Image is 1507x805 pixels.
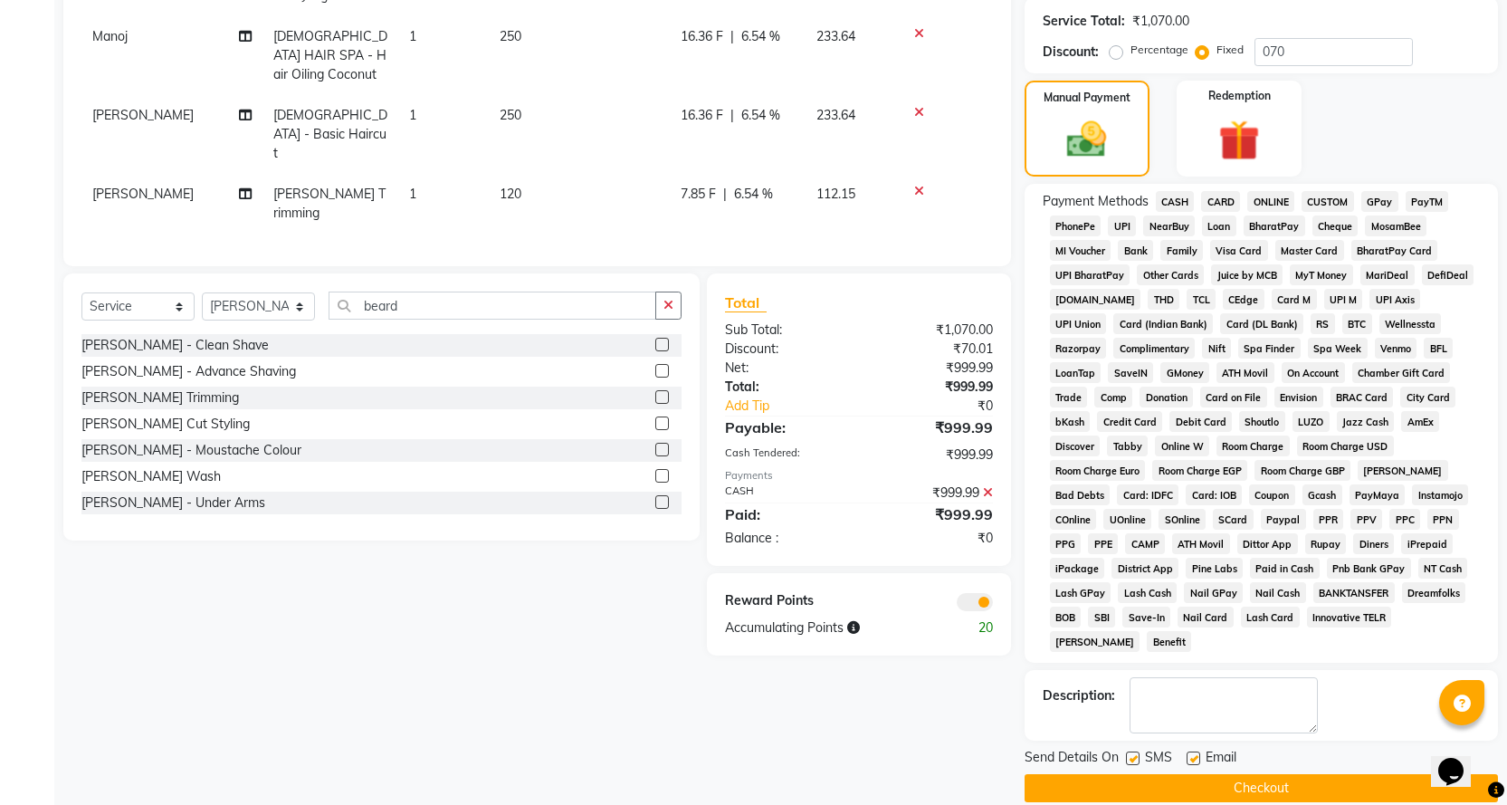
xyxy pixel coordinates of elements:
span: [PERSON_NAME] [92,107,194,123]
div: 20 [932,618,1006,637]
span: Dittor App [1237,533,1298,554]
span: 1 [409,28,416,44]
div: Total: [711,378,859,397]
div: [PERSON_NAME] Cut Styling [81,415,250,434]
span: | [730,27,734,46]
span: bKash [1050,411,1091,432]
img: _cash.svg [1054,117,1119,162]
span: Pnb Bank GPay [1327,558,1411,579]
span: UPI M [1324,289,1363,310]
div: [PERSON_NAME] - Advance Shaving [81,362,296,381]
span: BFL [1424,338,1453,359]
span: NearBuy [1143,216,1195,236]
div: ₹999.99 [859,359,1006,378]
div: ₹0 [883,397,1006,416]
span: 250 [500,107,521,123]
span: [PERSON_NAME] [1358,460,1448,481]
span: Manoj [92,28,128,44]
span: UOnline [1103,509,1151,530]
span: CAMP [1125,533,1165,554]
span: Donation [1140,387,1193,407]
span: Instamojo [1412,484,1468,505]
span: Spa Week [1308,338,1368,359]
div: [PERSON_NAME] Wash [81,467,221,486]
div: Payments [725,468,993,484]
span: Nail Card [1178,607,1234,628]
span: Card on File [1200,387,1267,407]
span: Wellnessta [1379,313,1442,334]
span: 6.54 % [741,106,780,125]
span: Room Charge GBP [1254,460,1350,481]
span: [DOMAIN_NAME] [1050,289,1141,310]
span: Dreamfolks [1402,582,1466,603]
span: SMS [1145,748,1172,771]
span: 250 [500,28,521,44]
span: Lash GPay [1050,582,1111,603]
label: Percentage [1130,42,1188,58]
span: Nail Cash [1250,582,1306,603]
span: 16.36 F [681,106,723,125]
span: Tabby [1107,436,1148,456]
div: ₹1,070.00 [1132,12,1189,31]
span: Total [725,293,767,312]
span: GMoney [1160,362,1209,383]
span: Loan [1202,216,1236,236]
span: LUZO [1292,411,1330,432]
span: [PERSON_NAME] [92,186,194,202]
span: 112.15 [816,186,855,202]
span: Paid in Cash [1250,558,1320,579]
span: | [723,185,727,204]
span: Diners [1353,533,1394,554]
img: _gift.svg [1206,115,1273,166]
iframe: chat widget [1431,733,1489,787]
span: SaveIN [1108,362,1153,383]
div: [PERSON_NAME] - Under Arms [81,494,265,513]
span: PPC [1389,509,1420,530]
span: PPG [1050,533,1082,554]
span: Complimentary [1113,338,1195,359]
div: ₹70.01 [859,340,1006,359]
span: Nail GPay [1184,582,1243,603]
span: MosamBee [1365,216,1426,236]
span: BOB [1050,607,1082,628]
span: PPN [1427,509,1459,530]
span: Master Card [1275,240,1344,261]
span: Pine Labs [1186,558,1243,579]
span: BRAC Card [1331,387,1394,407]
div: [PERSON_NAME] - Clean Shave [81,336,269,355]
span: 233.64 [816,107,855,123]
span: MariDeal [1360,264,1415,285]
input: Search or Scan [329,292,656,320]
span: SBI [1088,607,1115,628]
div: ₹999.99 [859,378,1006,397]
label: Redemption [1208,88,1271,104]
span: PayTM [1406,191,1449,212]
div: CASH [711,484,859,503]
span: COnline [1050,509,1097,530]
span: ONLINE [1247,191,1294,212]
a: Add Tip [711,397,883,416]
span: CASH [1156,191,1195,212]
span: Envision [1274,387,1323,407]
span: MyT Money [1290,264,1353,285]
span: 233.64 [816,28,855,44]
span: Card (Indian Bank) [1113,313,1213,334]
span: Payment Methods [1043,192,1149,211]
span: | [730,106,734,125]
span: Lash Card [1241,607,1300,628]
span: [DEMOGRAPHIC_DATA] - Basic Haircut [273,107,387,161]
div: Sub Total: [711,321,859,340]
span: Visa Card [1210,240,1268,261]
span: 1 [409,186,416,202]
span: Room Charge USD [1297,436,1394,456]
span: Trade [1050,387,1088,407]
span: AmEx [1401,411,1439,432]
span: On Account [1282,362,1345,383]
span: Venmo [1375,338,1417,359]
span: Bank [1118,240,1153,261]
span: Card M [1272,289,1317,310]
span: THD [1148,289,1179,310]
span: Save-In [1122,607,1170,628]
span: CEdge [1223,289,1264,310]
div: [PERSON_NAME] - Moustache Colour [81,441,301,460]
